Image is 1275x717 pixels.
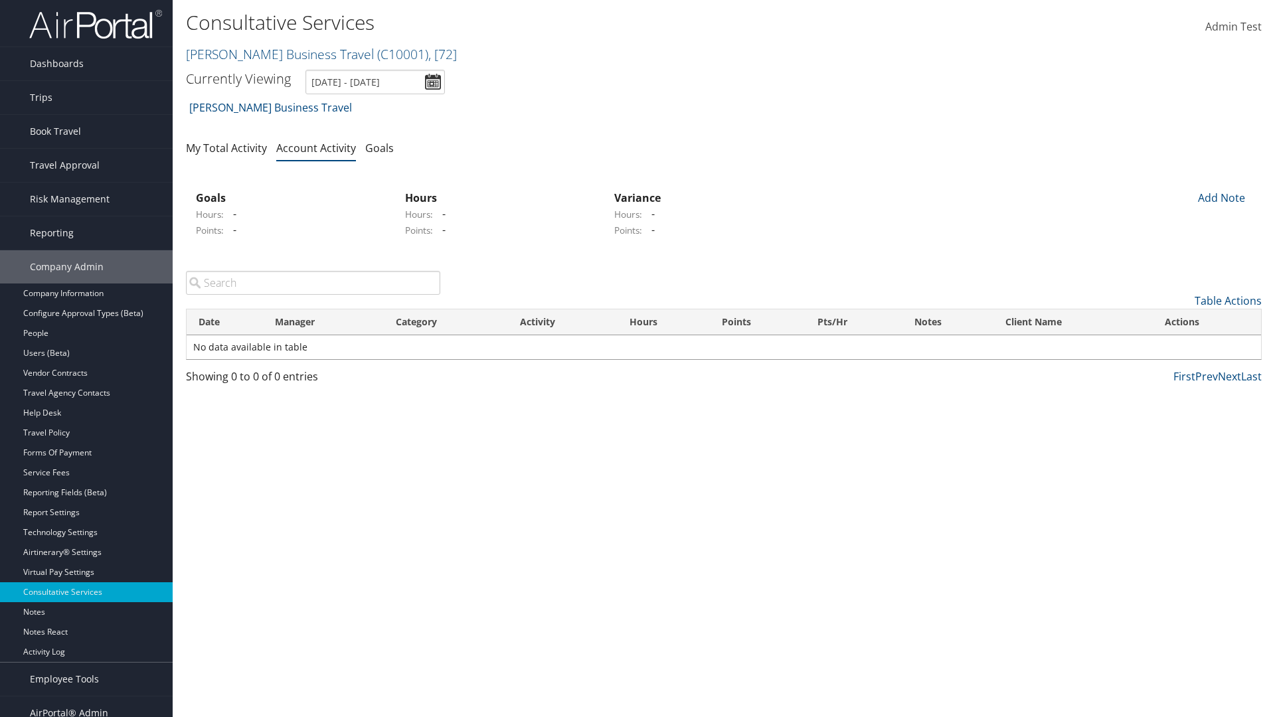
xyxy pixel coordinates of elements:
[30,216,74,250] span: Reporting
[1241,369,1262,384] a: Last
[196,224,224,237] label: Points:
[30,149,100,182] span: Travel Approval
[614,224,642,237] label: Points:
[618,309,711,335] th: Hours
[645,222,655,237] span: -
[405,191,437,205] strong: Hours
[902,309,993,335] th: Notes
[436,222,446,237] span: -
[29,9,162,40] img: airportal-logo.png
[187,335,1261,359] td: No data available in table
[428,45,457,63] span: , [ 72 ]
[263,309,384,335] th: Manager: activate to sort column ascending
[186,141,267,155] a: My Total Activity
[226,206,236,221] span: -
[186,368,440,391] div: Showing 0 to 0 of 0 entries
[806,309,902,335] th: Pts/Hr
[710,309,805,335] th: Points
[436,206,446,221] span: -
[196,208,224,221] label: Hours:
[305,70,445,94] input: [DATE] - [DATE]
[186,45,457,63] a: [PERSON_NAME] Business Travel
[186,70,291,88] h3: Currently Viewing
[365,141,394,155] a: Goals
[30,250,104,283] span: Company Admin
[1205,7,1262,48] a: Admin Test
[186,9,903,37] h1: Consultative Services
[30,81,52,114] span: Trips
[377,45,428,63] span: ( C10001 )
[186,271,440,295] input: Search
[1195,369,1218,384] a: Prev
[1205,19,1262,34] span: Admin Test
[645,206,655,221] span: -
[30,663,99,696] span: Employee Tools
[1153,309,1261,335] th: Actions
[614,191,661,205] strong: Variance
[1189,190,1252,206] div: Add Note
[30,47,84,80] span: Dashboards
[405,224,433,237] label: Points:
[1218,369,1241,384] a: Next
[30,115,81,148] span: Book Travel
[189,94,352,121] a: [PERSON_NAME] Business Travel
[1195,293,1262,308] a: Table Actions
[993,309,1153,335] th: Client Name
[384,309,508,335] th: Category: activate to sort column ascending
[614,208,642,221] label: Hours:
[508,309,618,335] th: Activity: activate to sort column ascending
[196,191,226,205] strong: Goals
[30,183,110,216] span: Risk Management
[187,309,263,335] th: Date: activate to sort column ascending
[405,208,433,221] label: Hours:
[276,141,356,155] a: Account Activity
[226,222,236,237] span: -
[1173,369,1195,384] a: First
